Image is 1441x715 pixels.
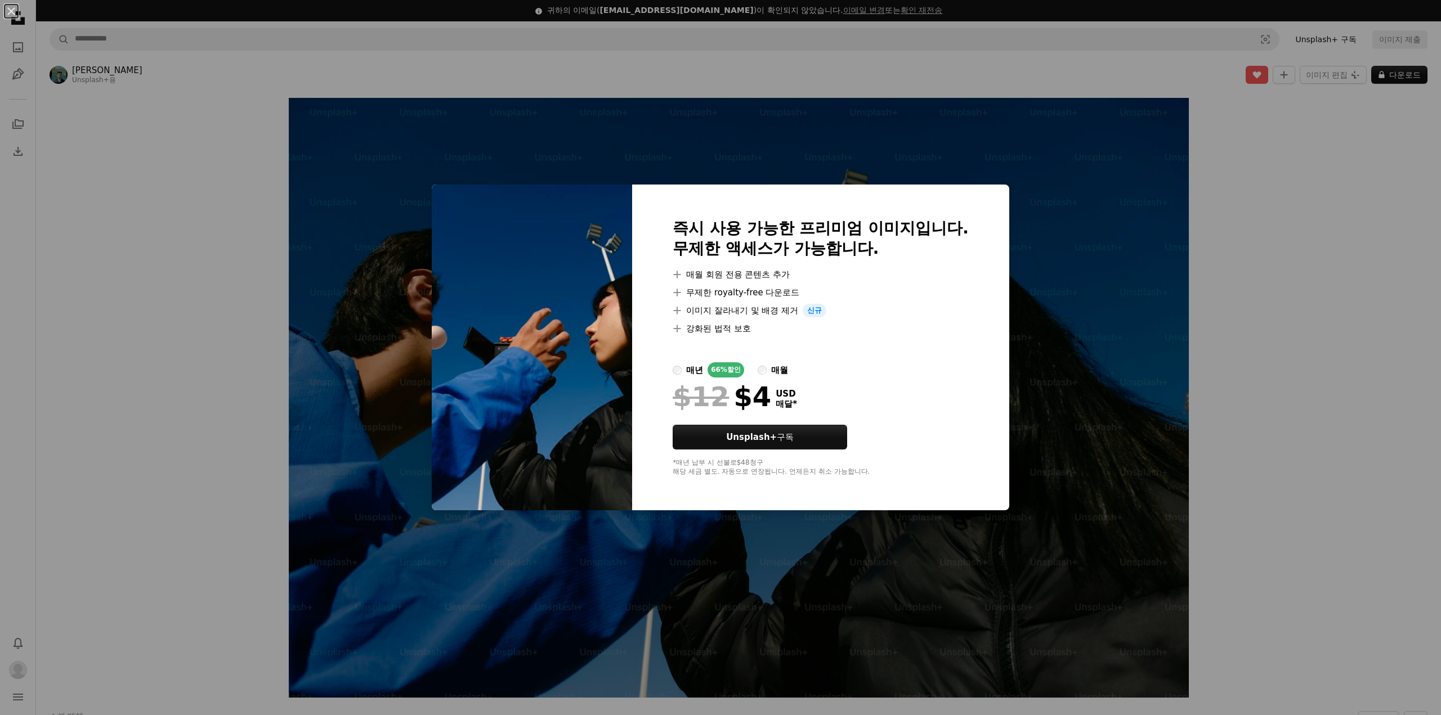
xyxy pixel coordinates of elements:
span: USD [776,389,797,399]
strong: Unsplash+ [726,432,777,442]
input: 매월 [758,366,767,375]
span: $12 [673,382,729,411]
div: *매년 납부 시 선불로 $48 청구 해당 세금 별도. 자동으로 연장됩니다. 언제든지 취소 가능합니다. [673,458,969,476]
div: 매년 [686,363,703,377]
h2: 즉시 사용 가능한 프리미엄 이미지입니다. 무제한 액세스가 가능합니다. [673,218,969,259]
li: 이미지 잘라내기 및 배경 제거 [673,304,969,317]
input: 매년66%할인 [673,366,682,375]
div: 매월 [771,363,788,377]
img: premium_photo-1736803526387-df0841344bf0 [432,185,632,510]
li: 매월 회원 전용 콘텐츠 추가 [673,268,969,281]
div: $4 [673,382,771,411]
a: Unsplash+구독 [673,425,847,449]
li: 무제한 royalty-free 다운로드 [673,286,969,299]
span: 신규 [803,304,826,317]
div: 66% 할인 [708,362,744,377]
li: 강화된 법적 보호 [673,322,969,335]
